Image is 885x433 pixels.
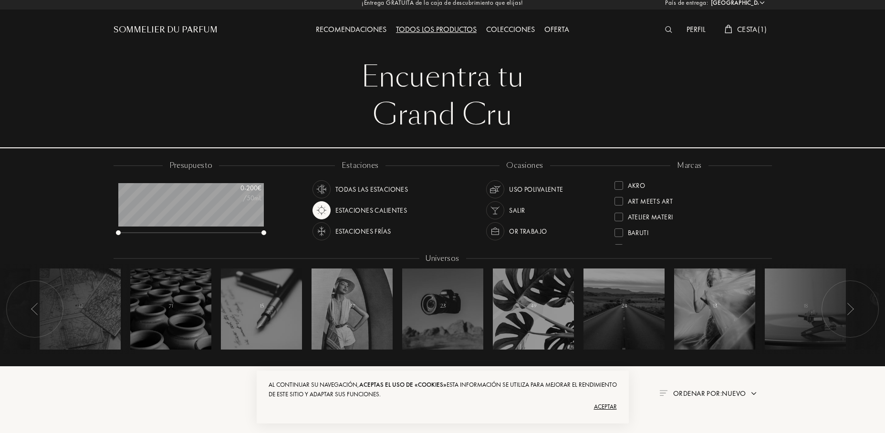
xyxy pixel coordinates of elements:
[628,193,673,206] div: Art Meets Art
[628,177,646,190] div: Akro
[440,303,446,309] span: 23
[335,160,385,171] div: estaciones
[737,24,767,34] span: Cesta ( 1 )
[628,209,673,222] div: Atelier Materi
[481,24,540,36] div: Colecciones
[682,24,710,36] div: Perfil
[121,96,765,134] div: Grand Cru
[682,24,710,34] a: Perfil
[359,381,447,389] span: aceptas el uso de «cookies»
[665,26,672,33] img: search_icn_white.svg
[335,201,407,219] div: Estaciones calientes
[670,160,708,171] div: marcas
[269,380,617,399] div: Al continuar su navegación, Esta información se utiliza para mejorar el rendimiento de este sitio...
[214,193,261,203] div: /50mL
[540,24,574,36] div: Oferta
[311,24,391,36] div: Recomendaciones
[260,303,264,309] span: 15
[489,225,502,238] img: usage_occasion_work_white.svg
[846,303,854,315] img: arr_left.svg
[489,183,502,196] img: usage_occasion_all_white.svg
[391,24,481,34] a: Todos los productos
[114,24,218,36] a: Sommelier du Parfum
[540,24,574,34] a: Oferta
[481,24,540,34] a: Colecciones
[169,303,173,309] span: 71
[509,201,525,219] div: Salir
[121,58,765,96] div: Encuentra tu
[628,225,649,237] div: Baruti
[713,303,718,309] span: 13
[509,222,547,240] div: or trabajo
[315,225,328,238] img: usage_season_cold_white.svg
[419,253,466,264] div: Universos
[311,24,391,34] a: Recomendaciones
[350,303,355,309] span: 37
[531,303,536,309] span: 49
[214,183,261,193] div: 0 - 200 €
[622,303,627,309] span: 24
[315,183,328,196] img: usage_season_average_white.svg
[163,160,219,171] div: presupuesto
[31,303,39,315] img: arr_left.svg
[725,25,732,33] img: cart_white.svg
[335,222,391,240] div: Estaciones frías
[391,24,481,36] div: Todos los productos
[315,204,328,217] img: usage_season_hot.svg
[269,399,617,414] div: Aceptar
[500,160,550,171] div: ocasiones
[750,390,758,397] img: arrow.png
[659,390,667,396] img: filter_by.png
[628,240,675,253] div: Binet-Papillon
[489,204,502,217] img: usage_occasion_party_white.svg
[673,389,746,398] span: Ordenar por: Nuevo
[335,180,408,198] div: Todas las estaciones
[509,180,563,198] div: Uso polivalente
